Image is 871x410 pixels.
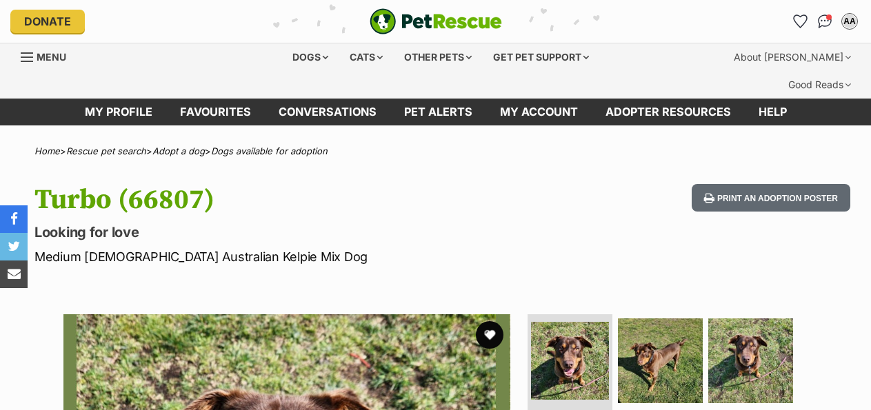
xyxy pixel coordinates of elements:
[483,43,599,71] div: Get pet support
[592,99,745,125] a: Adopter resources
[814,10,836,32] a: Conversations
[265,99,390,125] a: conversations
[34,184,532,216] h1: Turbo (66807)
[370,8,502,34] img: logo-e224e6f780fb5917bec1dbf3a21bbac754714ae5b6737aabdf751b685950b380.svg
[724,43,861,71] div: About [PERSON_NAME]
[745,99,801,125] a: Help
[618,318,703,403] img: Photo of Turbo (66807)
[37,51,66,63] span: Menu
[34,247,532,266] p: Medium [DEMOGRAPHIC_DATA] Australian Kelpie Mix Dog
[486,99,592,125] a: My account
[843,14,857,28] div: AA
[692,184,850,212] button: Print an adoption poster
[708,318,793,403] img: Photo of Turbo (66807)
[10,10,85,33] a: Donate
[370,8,502,34] a: PetRescue
[211,145,328,156] a: Dogs available for adoption
[71,99,166,125] a: My profile
[839,10,861,32] button: My account
[21,43,76,68] a: Menu
[789,10,861,32] ul: Account quick links
[476,321,503,349] button: favourite
[166,99,265,125] a: Favourites
[779,71,861,99] div: Good Reads
[34,145,60,156] a: Home
[394,43,481,71] div: Other pets
[66,145,146,156] a: Rescue pet search
[818,14,832,28] img: chat-41dd97257d64d25036548639549fe6c8038ab92f7586957e7f3b1b290dea8141.svg
[152,145,205,156] a: Adopt a dog
[34,223,532,242] p: Looking for love
[283,43,338,71] div: Dogs
[390,99,486,125] a: Pet alerts
[340,43,392,71] div: Cats
[789,10,811,32] a: Favourites
[531,322,609,400] img: Photo of Turbo (66807)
